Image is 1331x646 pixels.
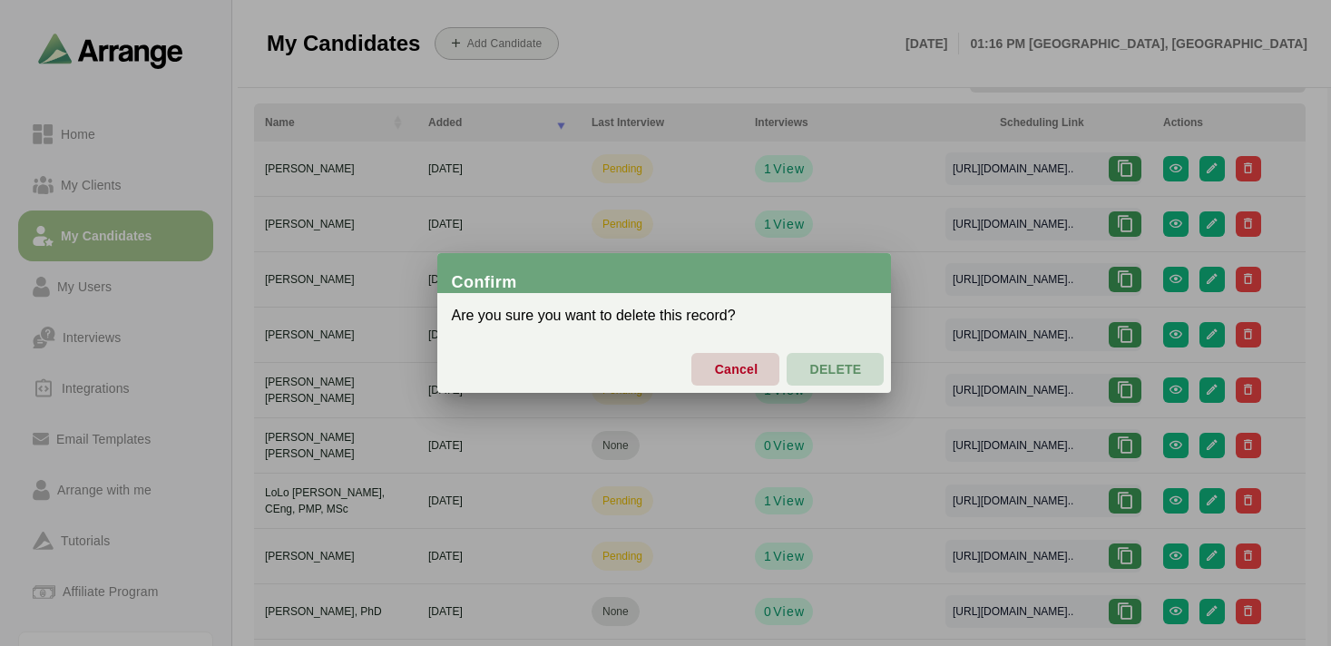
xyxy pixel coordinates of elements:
button: Cancel [691,353,779,386]
div: Are you sure you want to delete this record? [437,293,891,338]
span: Cancel [713,350,758,388]
button: DELETE [787,353,883,386]
div: Confirm [452,273,891,291]
span: DELETE [808,350,861,388]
